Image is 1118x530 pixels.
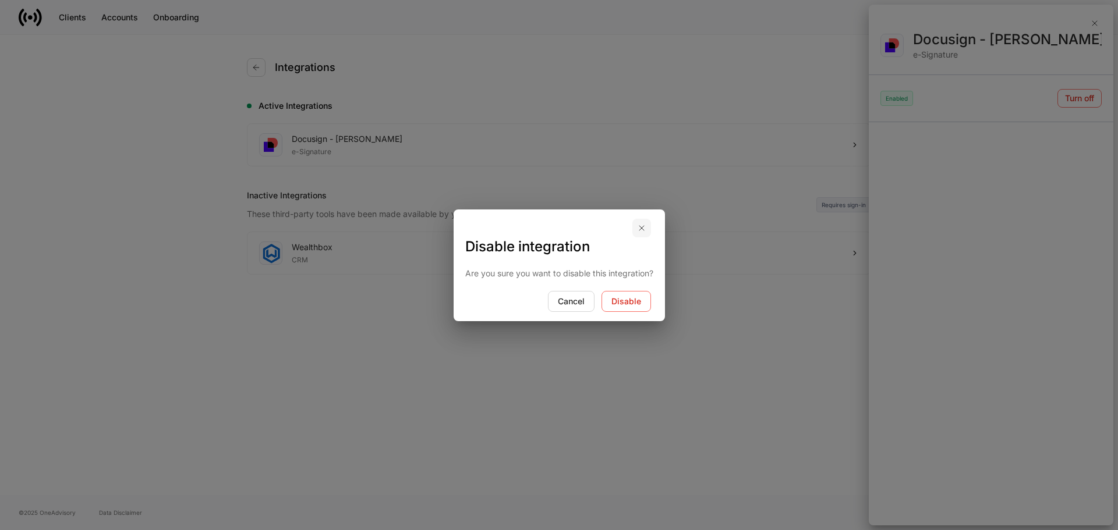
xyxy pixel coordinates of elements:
button: Cancel [548,291,595,312]
h3: Disable integration [465,237,653,256]
div: Disable [611,296,641,307]
div: Cancel [558,296,585,307]
button: Disable [602,291,651,312]
p: Are you sure you want to disable this integration? [465,268,653,279]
